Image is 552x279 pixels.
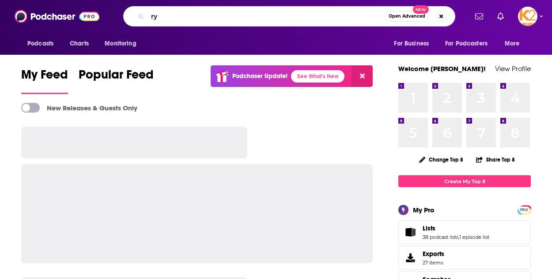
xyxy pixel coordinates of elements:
[27,38,53,50] span: Podcasts
[385,11,429,22] button: Open AdvancedNew
[105,38,136,50] span: Monitoring
[291,70,344,83] a: See What's New
[476,151,515,168] button: Share Top 8
[423,260,444,266] span: 27 items
[398,246,531,270] a: Exports
[70,38,89,50] span: Charts
[445,38,488,50] span: For Podcasters
[518,7,537,26] button: Show profile menu
[232,72,287,80] p: Podchaser Update!
[472,9,487,24] a: Show notifications dropdown
[423,234,458,240] a: 38 podcast lists
[413,5,429,14] span: New
[398,220,531,244] span: Lists
[394,38,429,50] span: For Business
[423,224,489,232] a: Lists
[79,67,154,87] span: Popular Feed
[21,35,65,52] button: open menu
[21,103,137,113] a: New Releases & Guests Only
[64,35,94,52] a: Charts
[389,14,425,19] span: Open Advanced
[123,6,455,26] div: Search podcasts, credits, & more...
[494,9,507,24] a: Show notifications dropdown
[15,8,99,25] img: Podchaser - Follow, Share and Rate Podcasts
[458,234,459,240] span: ,
[439,35,500,52] button: open menu
[401,252,419,264] span: Exports
[398,175,531,187] a: Create My Top 8
[401,226,419,238] a: Lists
[147,9,385,23] input: Search podcasts, credits, & more...
[423,224,435,232] span: Lists
[459,234,489,240] a: 1 episode list
[519,207,529,213] span: PRO
[499,35,531,52] button: open menu
[21,67,68,87] span: My Feed
[98,35,147,52] button: open menu
[413,206,435,214] div: My Pro
[518,7,537,26] img: User Profile
[518,7,537,26] span: Logged in as K2Krupp
[495,64,531,73] a: View Profile
[388,35,440,52] button: open menu
[505,38,520,50] span: More
[423,250,444,258] span: Exports
[519,206,529,213] a: PRO
[21,67,68,94] a: My Feed
[398,64,486,73] a: Welcome [PERSON_NAME]!
[79,67,154,94] a: Popular Feed
[414,154,469,165] button: Change Top 8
